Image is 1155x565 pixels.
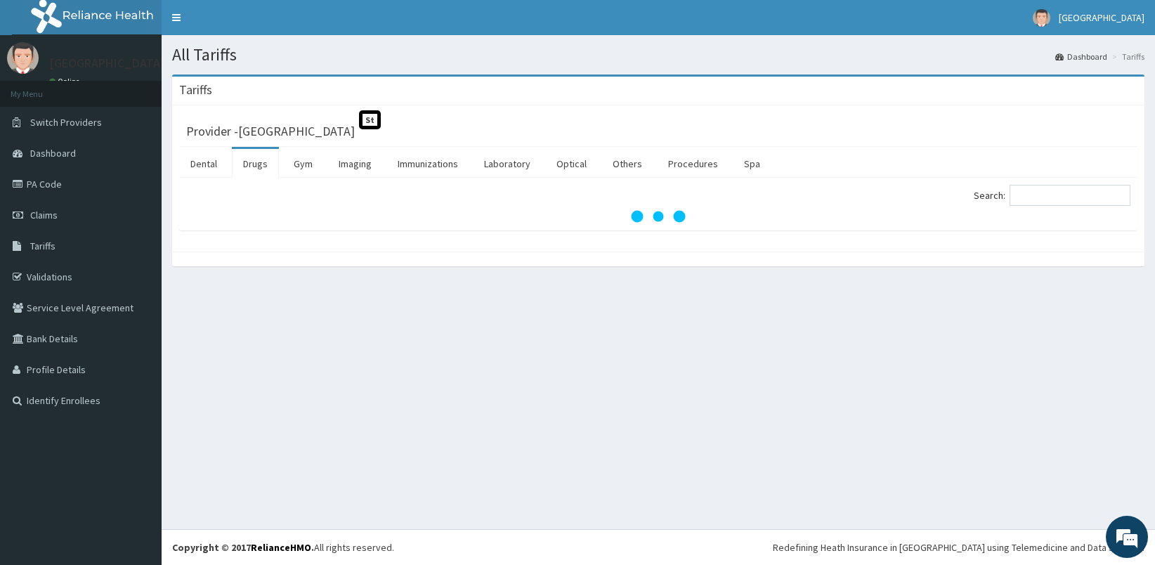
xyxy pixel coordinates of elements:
p: [GEOGRAPHIC_DATA] [49,57,165,70]
h1: All Tariffs [172,46,1144,64]
li: Tariffs [1109,51,1144,63]
a: Spa [733,149,771,178]
img: User Image [7,42,39,74]
svg: audio-loading [630,188,686,245]
div: Redefining Heath Insurance in [GEOGRAPHIC_DATA] using Telemedicine and Data Science! [773,540,1144,554]
a: Procedures [657,149,729,178]
h3: Provider - [GEOGRAPHIC_DATA] [186,125,355,138]
h3: Tariffs [179,84,212,96]
label: Search: [974,185,1130,206]
span: Dashboard [30,147,76,160]
a: Laboratory [473,149,542,178]
a: Others [601,149,653,178]
a: Dental [179,149,228,178]
a: Online [49,77,83,86]
a: Immunizations [386,149,469,178]
a: Dashboard [1055,51,1107,63]
span: [GEOGRAPHIC_DATA] [1059,11,1144,24]
span: Claims [30,209,58,221]
span: St [359,110,381,129]
a: Gym [282,149,324,178]
input: Search: [1010,185,1130,206]
a: Drugs [232,149,279,178]
a: Imaging [327,149,383,178]
a: RelianceHMO [251,541,311,554]
strong: Copyright © 2017 . [172,541,314,554]
span: Tariffs [30,240,56,252]
span: Switch Providers [30,116,102,129]
footer: All rights reserved. [162,529,1155,565]
a: Optical [545,149,598,178]
img: User Image [1033,9,1050,27]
